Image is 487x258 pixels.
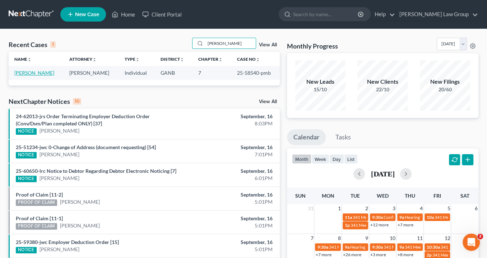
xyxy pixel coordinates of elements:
button: month [292,154,311,164]
span: 10 [389,234,396,243]
i: unfold_more [135,57,140,62]
span: 12 [444,234,451,243]
a: Typeunfold_more [125,56,140,62]
td: Individual [119,66,155,79]
span: 9 [365,234,369,243]
button: week [311,154,329,164]
div: New Clients [357,78,408,86]
span: 3 [392,204,396,213]
div: New Leads [295,78,345,86]
span: 2p [427,252,432,258]
span: 9a [399,215,404,220]
div: 8:03PM [192,120,273,127]
span: Sat [460,193,469,199]
a: Client Portal [139,8,185,21]
span: 31 [307,204,314,213]
a: [PERSON_NAME] [60,198,100,206]
span: Wed [377,193,389,199]
span: 9:30a [372,215,383,220]
i: unfold_more [180,57,184,62]
input: Search by name... [293,8,359,21]
span: 9:30a [317,244,328,250]
a: Districtunfold_more [161,56,184,62]
i: unfold_more [256,57,260,62]
span: 7 [310,234,314,243]
div: 22/10 [357,86,408,93]
span: 5 [446,204,451,213]
i: unfold_more [92,57,97,62]
span: Sun [295,193,306,199]
span: 1 [337,204,342,213]
iframe: Intercom live chat [463,234,480,251]
h3: Monthly Progress [287,42,338,50]
a: 25-60650-lrc Notice to Debtor Regarding Debtor Electronic Noticing [7] [16,168,176,174]
div: NOTICE [16,247,37,253]
span: 9:30a [372,244,383,250]
div: PROOF OF CLAIM [16,223,57,230]
div: 20/60 [420,86,470,93]
a: +26 more [343,252,361,257]
td: [PERSON_NAME] [64,66,119,79]
div: NOTICE [16,128,37,135]
div: September, 16 [192,113,273,120]
a: [PERSON_NAME] [60,222,100,229]
a: [PERSON_NAME] [40,175,79,182]
a: Proof of Claim [11-2] [16,192,63,198]
div: 5:01PM [192,246,273,253]
input: Search by name... [205,38,256,49]
div: September, 16 [192,144,273,151]
a: Case Nounfold_more [237,56,260,62]
span: 2 [477,234,483,239]
div: NOTICE [16,176,37,182]
span: 1p [345,222,350,228]
div: 7:01PM [192,151,273,158]
a: Chapterunfold_more [198,56,223,62]
span: 11 [416,234,423,243]
div: September, 16 [192,167,273,175]
div: NOTICE [16,152,37,158]
a: Calendar [287,129,326,145]
td: 7 [193,66,231,79]
a: [PERSON_NAME] [14,70,54,76]
span: 2 [365,204,369,213]
span: 341 Meeting for [PERSON_NAME] & [PERSON_NAME] [329,244,431,250]
span: 341 Meeting for [PERSON_NAME] [351,222,415,228]
a: +7 more [398,222,413,227]
button: list [344,154,358,164]
div: 1 [50,41,56,48]
a: +7 more [315,252,331,257]
a: 25-51234-jwc 0-Change of Address (document requesting) [54] [16,144,156,150]
div: Recent Cases [9,40,56,49]
span: 8 [337,234,342,243]
td: GANB [155,66,193,79]
div: 5:01PM [192,222,273,229]
span: 6 [474,204,478,213]
a: [PERSON_NAME] [40,151,79,158]
span: 11a [345,215,352,220]
div: 5:01PM [192,198,273,206]
div: NextChapter Notices [9,97,81,106]
a: View All [259,99,277,104]
span: 341 Meeting for [PERSON_NAME] [353,215,417,220]
span: Confirmation Hearing for [PERSON_NAME] [384,215,466,220]
i: unfold_more [218,57,223,62]
a: 25-59380-jwc Employer Deduction Order [15] [16,239,119,245]
div: PROOF OF CLAIM [16,199,57,206]
a: +12 more [370,222,389,227]
h2: [DATE] [371,170,394,178]
a: Tasks [329,129,357,145]
td: 25-58540-pmb [231,66,280,79]
div: September, 16 [192,215,273,222]
div: 10 [73,98,81,105]
a: 24-62013-jrs Order Terminating Employer Deduction Order (Conv/Dsm/Plan completed ONLY) [37] [16,113,150,126]
span: 10:30a [427,244,440,250]
div: September, 16 [192,239,273,246]
span: Hearing for [PERSON_NAME] [350,244,406,250]
span: Tue [351,193,360,199]
a: [PERSON_NAME] [40,127,79,134]
a: [PERSON_NAME] [40,246,79,253]
a: Attorneyunfold_more [69,56,97,62]
a: Nameunfold_more [14,56,32,62]
div: 6:01PM [192,175,273,182]
a: View All [259,42,277,47]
